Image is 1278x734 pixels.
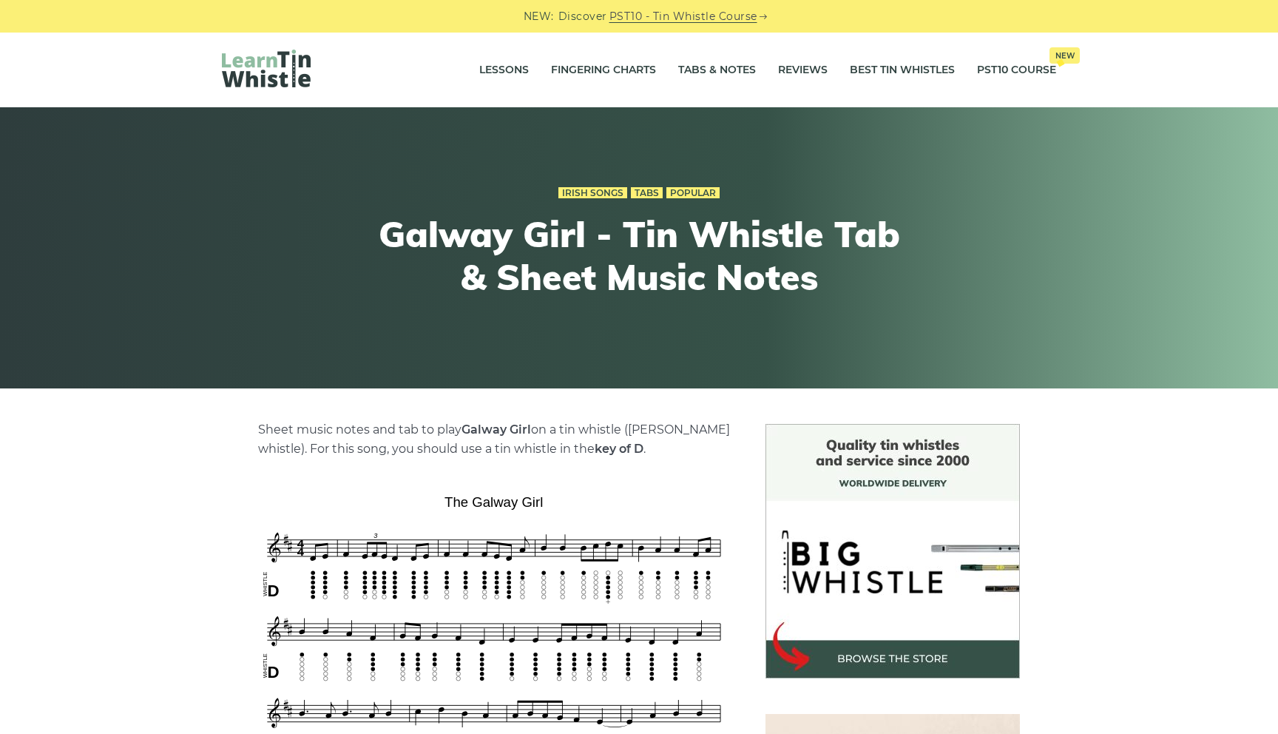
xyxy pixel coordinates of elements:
a: PST10 CourseNew [977,52,1056,89]
a: Best Tin Whistles [850,52,955,89]
a: Tabs [631,187,663,199]
a: Irish Songs [558,187,627,199]
a: Fingering Charts [551,52,656,89]
img: LearnTinWhistle.com [222,50,311,87]
span: New [1049,47,1080,64]
p: Sheet music notes and tab to play on a tin whistle ([PERSON_NAME] whistle). For this song, you sh... [258,420,730,459]
h1: Galway Girl - Tin Whistle Tab & Sheet Music Notes [367,213,911,298]
a: Lessons [479,52,529,89]
a: Popular [666,187,720,199]
img: BigWhistle Tin Whistle Store [765,424,1020,679]
a: Tabs & Notes [678,52,756,89]
strong: Galway Girl [461,422,531,437]
strong: key of D [595,442,643,456]
a: Reviews [778,52,828,89]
